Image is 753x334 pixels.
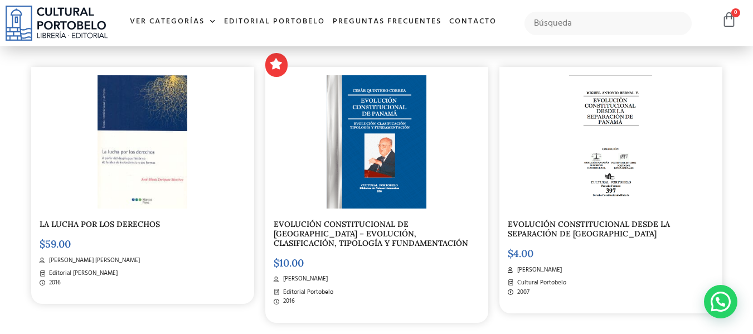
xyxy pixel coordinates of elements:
span: $ [40,238,45,250]
bdi: 4.00 [508,247,533,260]
span: Editorial Portobelo [280,288,333,297]
div: Contactar por WhatsApp [704,285,737,318]
span: $ [508,247,513,260]
span: 0 [731,8,740,17]
span: Cultural Portobelo [514,278,566,288]
a: Ver Categorías [126,10,220,34]
a: EVOLUCIÓN CONSTITUCIONAL DESDE LA SEPARACIÓN DE [GEOGRAPHIC_DATA] [508,219,670,239]
img: lucha_por_los_derechos-2.jpg [98,75,188,209]
a: Preguntas frecuentes [329,10,445,34]
input: Búsqueda [524,12,692,35]
img: 397-2.png [569,75,652,209]
bdi: 10.00 [274,256,304,269]
span: $ [274,256,279,269]
span: 2016 [46,278,61,288]
span: [PERSON_NAME] [280,274,328,284]
span: Editorial [PERSON_NAME] [46,269,118,278]
span: [PERSON_NAME] [PERSON_NAME] [46,256,140,265]
a: Contacto [445,10,501,34]
span: [PERSON_NAME] [514,265,562,275]
img: Captura_de_Pantalla_2020-08-21_a_las_9.15.51_a._m.-2.png [327,75,426,209]
span: 2016 [280,297,295,306]
a: Editorial Portobelo [220,10,329,34]
bdi: 59.00 [40,238,71,250]
a: 0 [721,12,737,28]
a: EVOLUCIÓN CONSTITUCIONAL DE [GEOGRAPHIC_DATA] – EVOLUCIÓN, CLASIFICACIÓN, TIPOLOGÍA Y FUNDAMENTACIÓN [274,219,468,248]
a: LA LUCHA POR LOS DERECHOS [40,219,160,229]
span: 2007 [514,288,529,297]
